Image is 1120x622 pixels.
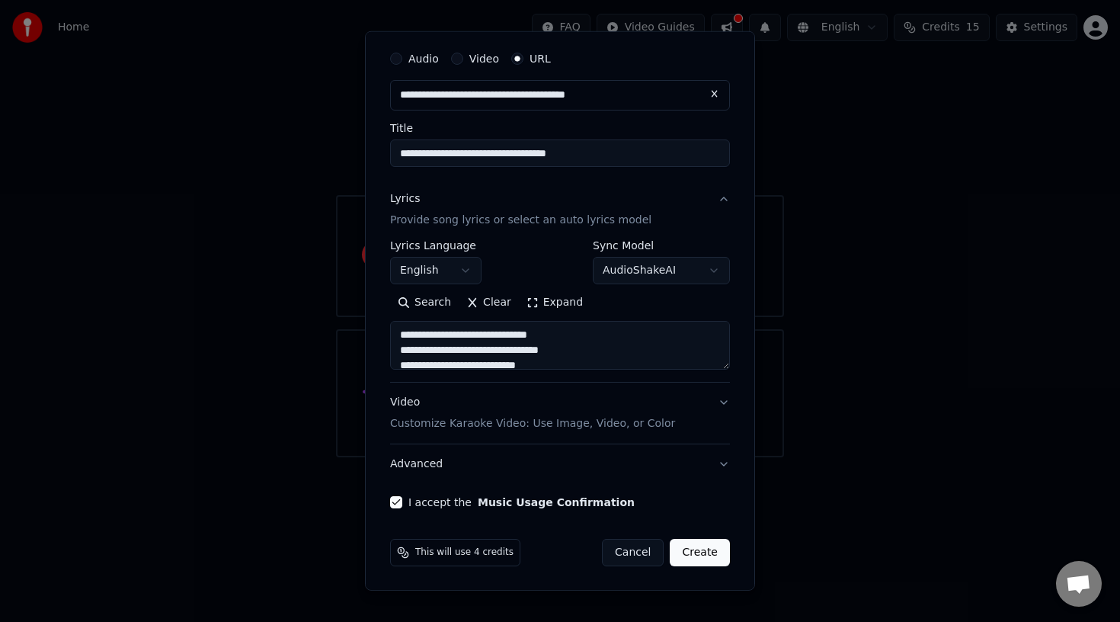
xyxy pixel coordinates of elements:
[469,53,499,64] label: Video
[390,444,730,484] button: Advanced
[390,383,730,444] button: VideoCustomize Karaoke Video: Use Image, Video, or Color
[390,240,730,382] div: LyricsProvide song lyrics or select an auto lyrics model
[519,290,590,315] button: Expand
[530,53,551,64] label: URL
[408,497,635,508] label: I accept the
[390,123,730,133] label: Title
[459,290,519,315] button: Clear
[390,191,420,207] div: Lyrics
[593,240,730,251] label: Sync Model
[478,497,635,508] button: I accept the
[390,179,730,240] button: LyricsProvide song lyrics or select an auto lyrics model
[408,53,439,64] label: Audio
[415,547,514,559] span: This will use 4 credits
[670,539,730,566] button: Create
[390,213,651,228] p: Provide song lyrics or select an auto lyrics model
[390,416,675,431] p: Customize Karaoke Video: Use Image, Video, or Color
[390,290,459,315] button: Search
[390,240,482,251] label: Lyrics Language
[602,539,664,566] button: Cancel
[390,395,675,431] div: Video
